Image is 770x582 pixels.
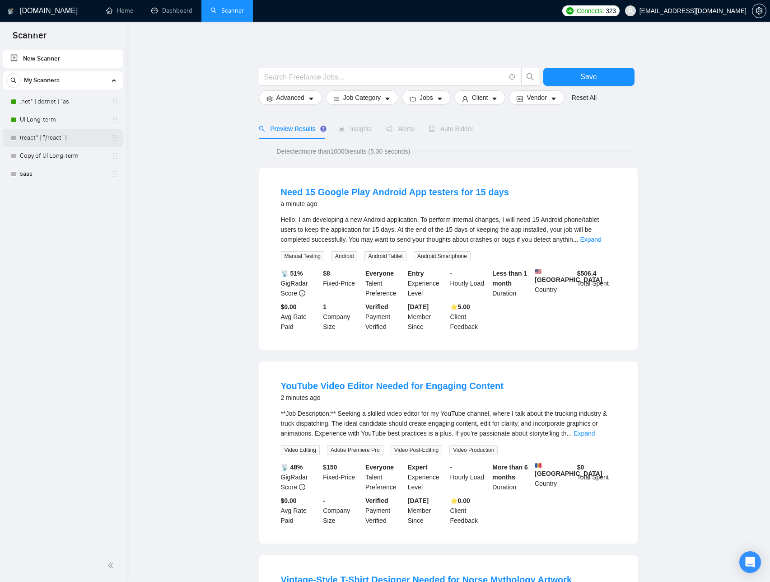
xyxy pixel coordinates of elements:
div: Avg Rate Paid [279,496,322,526]
span: Job Category [343,93,381,103]
b: $ 506.4 [577,270,597,277]
button: folderJobscaret-down [402,90,451,105]
a: dashboardDashboard [151,7,192,14]
b: - [450,270,453,277]
a: Copy of UI Long-term [20,147,106,165]
span: holder [111,134,118,141]
div: Payment Verified [364,496,406,526]
img: 🇲🇩 [535,462,541,469]
span: Client [472,93,488,103]
b: Less than 1 month [492,270,527,287]
div: GigRadar Score [279,462,322,492]
div: Company Size [321,302,364,332]
button: Save [543,68,635,86]
a: New Scanner [10,50,116,68]
span: caret-down [308,95,314,102]
input: Search Freelance Jobs... [264,71,505,83]
span: Android Smartphone [414,251,471,261]
span: search [522,73,539,81]
span: holder [111,98,118,105]
li: My Scanners [3,71,123,183]
a: YouTube Video Editor Needed for Engaging Content [281,381,504,391]
span: notification [386,126,392,132]
span: search [7,77,20,84]
b: $0.00 [281,497,297,504]
span: 323 [606,6,616,16]
span: Video Production [449,445,498,455]
b: [GEOGRAPHIC_DATA] [535,268,602,283]
button: barsJob Categorycaret-down [326,90,398,105]
span: caret-down [384,95,391,102]
div: GigRadar Score [279,268,322,298]
span: Advanced [276,93,304,103]
button: search [6,73,21,88]
div: Hourly Load [448,462,491,492]
div: Client Feedback [448,302,491,332]
span: caret-down [437,95,443,102]
div: Experience Level [406,462,448,492]
span: user [627,8,634,14]
b: Everyone [365,464,394,471]
a: Reset All [572,93,597,103]
button: settingAdvancedcaret-down [259,90,322,105]
img: 🇺🇸 [535,268,541,275]
b: $ 150 [323,464,337,471]
b: [DATE] [408,303,429,310]
div: Company Size [321,496,364,526]
div: Fixed-Price [321,462,364,492]
b: Verified [365,303,388,310]
span: folder [410,95,416,102]
span: Insights [338,125,372,132]
span: bars [333,95,340,102]
b: - [323,497,325,504]
div: Experience Level [406,268,448,298]
li: New Scanner [3,50,123,68]
b: $0.00 [281,303,297,310]
span: info-circle [509,74,515,80]
span: setting [266,95,273,102]
span: setting [752,7,766,14]
b: $ 8 [323,270,330,277]
div: Client Feedback [448,496,491,526]
b: Everyone [365,270,394,277]
b: $ 0 [577,464,584,471]
button: idcardVendorcaret-down [509,90,564,105]
span: My Scanners [24,71,60,89]
div: Tooltip anchor [319,125,327,133]
span: **Job Description:** Seeking a skilled video editor for my YouTube channel, where I talk about th... [281,410,607,437]
a: Expand [580,236,601,243]
span: Adobe Premiere Pro [327,445,383,455]
b: [DATE] [408,497,429,504]
div: Country [533,462,575,492]
div: Talent Preference [364,268,406,298]
span: holder [111,170,118,178]
a: Need 15 Google Play Android App testers for 15 days [281,187,509,197]
div: Total Spent [575,462,618,492]
a: UI Long-term [20,111,106,129]
div: Talent Preference [364,462,406,492]
span: Jobs [420,93,433,103]
span: holder [111,152,118,160]
div: Fixed-Price [321,268,364,298]
span: Video Post-Editing [391,445,443,455]
span: Scanner [5,29,54,48]
div: a minute ago [281,198,509,209]
a: saas [20,165,106,183]
span: area-chart [338,126,345,132]
span: ... [566,430,572,437]
span: user [462,95,468,102]
b: - [450,464,453,471]
span: caret-down [551,95,557,102]
div: **Job Description:** Seeking a skilled video editor for my YouTube channel, where I talk about th... [281,408,616,438]
div: Payment Verified [364,302,406,332]
b: ⭐️ 0.00 [450,497,470,504]
div: Open Intercom Messenger [739,551,761,573]
div: Total Spent [575,268,618,298]
span: caret-down [491,95,498,102]
a: setting [752,7,766,14]
span: Manual Testing [281,251,325,261]
div: Hello, I am developing a new Android application. To perform internal changes, I will need 15 And... [281,215,616,244]
div: 2 minutes ago [281,392,504,403]
span: Android [331,251,357,261]
span: Hello, I am developing a new Android application. To perform internal changes, I will need 15 And... [281,216,599,243]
